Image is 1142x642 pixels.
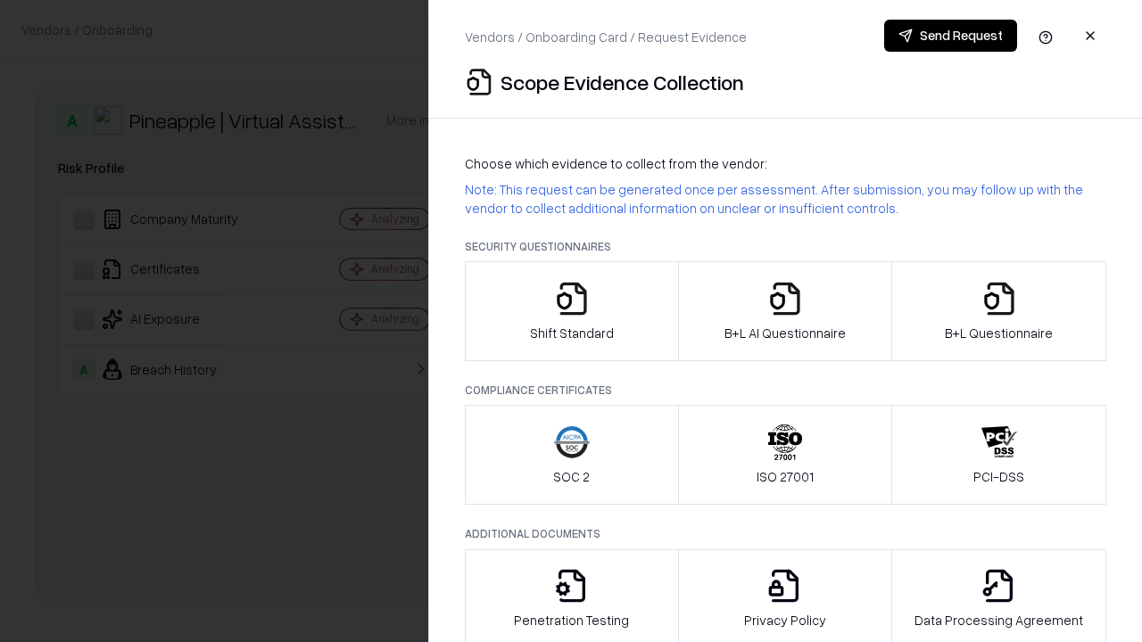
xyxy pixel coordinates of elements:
p: Security Questionnaires [465,239,1106,254]
p: Vendors / Onboarding Card / Request Evidence [465,28,747,46]
p: SOC 2 [553,467,590,486]
button: ISO 27001 [678,405,893,505]
button: Shift Standard [465,261,679,361]
p: Choose which evidence to collect from the vendor: [465,154,1106,173]
button: SOC 2 [465,405,679,505]
p: Penetration Testing [514,611,629,630]
p: Scope Evidence Collection [501,68,744,96]
button: B+L Questionnaire [891,261,1106,361]
p: Compliance Certificates [465,383,1106,398]
p: Additional Documents [465,526,1106,541]
p: Shift Standard [530,324,614,342]
p: B+L AI Questionnaire [724,324,846,342]
p: Note: This request can be generated once per assessment. After submission, you may follow up with... [465,180,1106,218]
button: B+L AI Questionnaire [678,261,893,361]
p: Data Processing Agreement [914,611,1083,630]
p: Privacy Policy [744,611,826,630]
button: PCI-DSS [891,405,1106,505]
p: ISO 27001 [757,467,814,486]
p: PCI-DSS [973,467,1024,486]
button: Send Request [884,20,1017,52]
p: B+L Questionnaire [945,324,1053,342]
